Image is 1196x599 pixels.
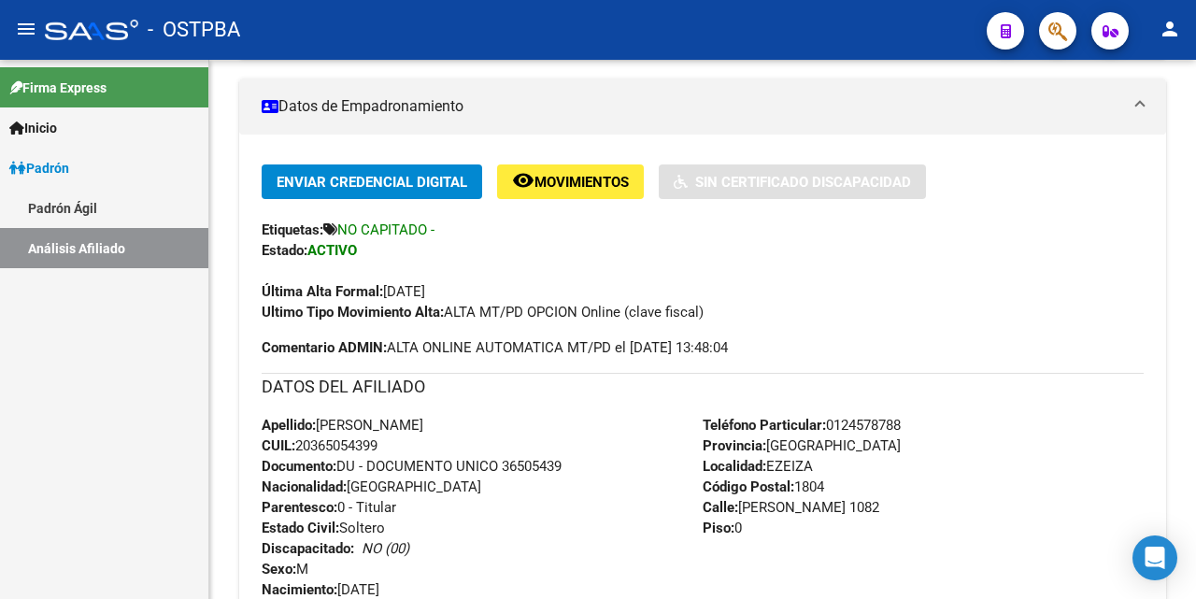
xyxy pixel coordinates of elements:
span: Movimientos [534,174,629,191]
span: ALTA MT/PD OPCION Online (clave fiscal) [262,304,704,321]
span: Firma Express [9,78,107,98]
span: [GEOGRAPHIC_DATA] [262,478,481,495]
button: Enviar Credencial Digital [262,164,482,199]
button: Movimientos [497,164,644,199]
strong: Localidad: [703,458,766,475]
strong: Teléfono Particular: [703,417,826,434]
strong: Etiquetas: [262,221,323,238]
span: [DATE] [262,581,379,598]
strong: Documento: [262,458,336,475]
span: Sin Certificado Discapacidad [695,174,911,191]
span: [PERSON_NAME] [262,417,423,434]
span: 0 - Titular [262,499,396,516]
span: - OSTPBA [148,9,240,50]
span: Inicio [9,118,57,138]
strong: CUIL: [262,437,295,454]
strong: Ultimo Tipo Movimiento Alta: [262,304,444,321]
span: NO CAPITADO - [337,221,434,238]
strong: Nacionalidad: [262,478,347,495]
span: ALTA ONLINE AUTOMATICA MT/PD el [DATE] 13:48:04 [262,337,728,358]
h3: DATOS DEL AFILIADO [262,374,1144,400]
strong: Nacimiento: [262,581,337,598]
strong: Parentesco: [262,499,337,516]
span: [PERSON_NAME] 1082 [703,499,879,516]
span: Soltero [262,520,385,536]
strong: Comentario ADMIN: [262,339,387,356]
span: [DATE] [262,283,425,300]
strong: Estado: [262,242,307,259]
span: DU - DOCUMENTO UNICO 36505439 [262,458,562,475]
span: 1804 [703,478,824,495]
strong: ACTIVO [307,242,357,259]
strong: Sexo: [262,561,296,578]
mat-expansion-panel-header: Datos de Empadronamiento [239,78,1166,135]
strong: Código Postal: [703,478,794,495]
span: Enviar Credencial Digital [277,174,467,191]
span: 0 [703,520,742,536]
mat-panel-title: Datos de Empadronamiento [262,96,1121,117]
i: NO (00) [362,540,409,557]
strong: Estado Civil: [262,520,339,536]
span: EZEIZA [703,458,813,475]
span: Padrón [9,158,69,178]
span: [GEOGRAPHIC_DATA] [703,437,901,454]
strong: Calle: [703,499,738,516]
strong: Provincia: [703,437,766,454]
strong: Piso: [703,520,734,536]
mat-icon: menu [15,18,37,40]
button: Sin Certificado Discapacidad [659,164,926,199]
div: Open Intercom Messenger [1132,535,1177,580]
span: M [262,561,308,578]
span: 0124578788 [703,417,901,434]
strong: Apellido: [262,417,316,434]
mat-icon: person [1159,18,1181,40]
span: 20365054399 [262,437,377,454]
strong: Discapacitado: [262,540,354,557]
strong: Última Alta Formal: [262,283,383,300]
mat-icon: remove_red_eye [512,169,534,192]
